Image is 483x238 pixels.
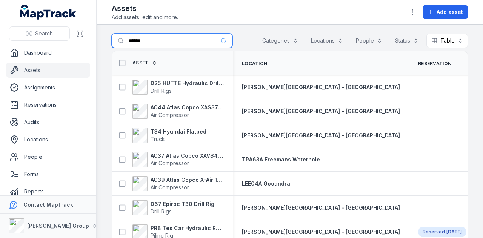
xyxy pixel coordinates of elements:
strong: AC44 Atlas Copco XAS375TA [151,104,224,111]
a: MapTrack [20,5,77,20]
span: [PERSON_NAME][GEOGRAPHIC_DATA] - [GEOGRAPHIC_DATA] [242,84,400,90]
a: Locations [6,132,90,147]
a: LEE04A Gooandra [242,180,290,187]
span: Air Compressor [151,184,189,190]
span: [PERSON_NAME][GEOGRAPHIC_DATA] - [GEOGRAPHIC_DATA] [242,204,400,211]
a: [PERSON_NAME][GEOGRAPHIC_DATA] - [GEOGRAPHIC_DATA] [242,83,400,91]
span: [PERSON_NAME][GEOGRAPHIC_DATA] - [GEOGRAPHIC_DATA] [242,108,400,114]
a: Forms [6,167,90,182]
strong: D67 Epiroc T30 Drill Rig [151,200,214,208]
a: Reservations [6,97,90,112]
span: [PERSON_NAME][GEOGRAPHIC_DATA] - [GEOGRAPHIC_DATA] [242,229,400,235]
strong: [PERSON_NAME] Group [27,223,89,229]
span: Asset [132,60,149,66]
a: Dashboard [6,45,90,60]
a: Audits [6,115,90,130]
span: [DATE] [446,229,462,235]
a: TRA63A Freemans Waterhole [242,156,320,163]
strong: D25 HUTTE Hydraulic Drill Rig [151,80,224,87]
a: Reserved[DATE] [418,227,466,237]
a: D67 Epiroc T30 Drill RigDrill Rigs [132,200,214,215]
span: Add asset [437,8,463,16]
strong: AC37 Atlas Copco XAVS450 [151,152,224,160]
button: Add asset [423,5,468,19]
button: Status [390,34,423,48]
strong: PR8 Tes Car Hydraulic Rotary Rig [151,224,224,232]
span: Air Compressor [151,160,189,166]
a: [PERSON_NAME][GEOGRAPHIC_DATA] - [GEOGRAPHIC_DATA] [242,204,400,212]
a: [PERSON_NAME][GEOGRAPHIC_DATA] - [GEOGRAPHIC_DATA] [242,228,400,236]
span: Air Compressor [151,112,189,118]
span: Truck [151,136,165,142]
a: [PERSON_NAME][GEOGRAPHIC_DATA] - [GEOGRAPHIC_DATA] [242,107,400,115]
span: Location [242,61,267,67]
strong: T34 Hyundai Flatbed [151,128,206,135]
span: Reservation [418,61,451,67]
span: Drill Rigs [151,208,172,215]
strong: AC39 Atlas Copco X-Air 1100-25 [151,176,224,184]
time: 16/08/2025, 12:00:00 am [446,229,462,235]
span: Add assets, edit and more. [112,14,178,21]
a: AC39 Atlas Copco X-Air 1100-25Air Compressor [132,176,224,191]
button: People [351,34,387,48]
button: Locations [306,34,348,48]
div: Reserved [418,227,466,237]
strong: Contact MapTrack [23,201,73,208]
a: Assignments [6,80,90,95]
a: D25 HUTTE Hydraulic Drill RigDrill Rigs [132,80,224,95]
span: LEE04A Gooandra [242,180,290,187]
h2: Assets [112,3,178,14]
a: Reports [6,184,90,199]
span: Drill Rigs [151,88,172,94]
a: Assets [6,63,90,78]
a: AC44 Atlas Copco XAS375TAAir Compressor [132,104,224,119]
a: [PERSON_NAME][GEOGRAPHIC_DATA] - [GEOGRAPHIC_DATA] [242,132,400,139]
button: Search [9,26,70,41]
a: T34 Hyundai FlatbedTruck [132,128,206,143]
button: Table [426,34,468,48]
a: AC37 Atlas Copco XAVS450Air Compressor [132,152,224,167]
a: People [6,149,90,164]
span: Search [35,30,53,37]
button: Categories [257,34,303,48]
a: Asset [132,60,157,66]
